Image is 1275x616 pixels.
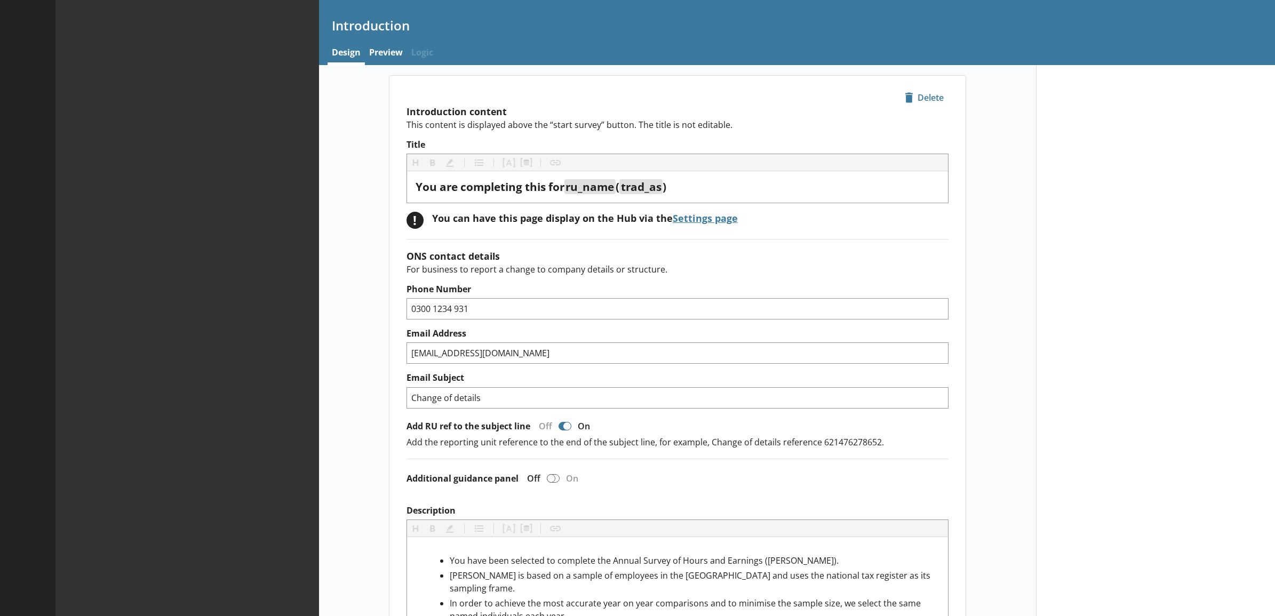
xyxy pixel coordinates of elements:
[407,421,530,432] label: Add RU ref to the subject line
[407,105,949,118] h2: Introduction content
[407,328,949,339] label: Email Address
[332,17,1263,34] h1: Introduction
[616,179,619,194] span: (
[407,212,424,229] div: !
[407,436,949,448] p: Add the reporting unit reference to the end of the subject line, for example, Change of details r...
[663,179,666,194] span: )
[565,179,614,194] span: ru_name
[900,89,949,107] button: Delete
[432,212,738,225] div: You can have this page display on the Hub via the
[416,180,939,194] div: Title
[519,473,545,484] div: Off
[407,284,949,295] label: Phone Number
[530,420,556,432] div: Off
[407,372,949,383] label: Email Subject
[407,505,949,516] label: Description
[407,263,949,275] p: For business to report a change to company details or structure.
[901,89,948,106] span: Delete
[673,212,738,225] a: Settings page
[407,119,949,131] p: This content is displayed above the “start survey” button. The title is not editable.
[407,139,949,150] label: Title
[450,570,933,594] span: [PERSON_NAME] is based on a sample of employees in the [GEOGRAPHIC_DATA] and uses the national ta...
[407,250,949,262] h2: ONS contact details
[573,420,599,432] div: On
[416,179,564,194] span: You are completing this for
[562,473,587,484] div: On
[407,473,519,484] label: Additional guidance panel
[328,42,365,65] a: Design
[450,555,839,566] span: You have been selected to complete the Annual Survey of Hours and Earnings ([PERSON_NAME]).
[407,42,437,65] span: Logic
[621,179,662,194] span: trad_as
[365,42,407,65] a: Preview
